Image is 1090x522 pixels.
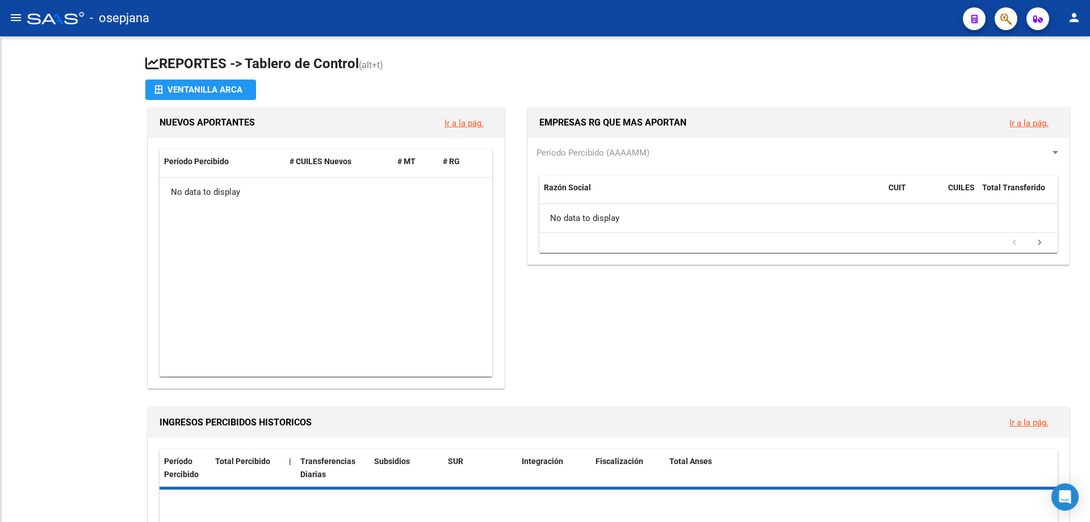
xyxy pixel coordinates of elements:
[443,157,460,166] span: # RG
[154,80,247,100] div: Ventanilla ARCA
[591,449,665,487] datatable-header-cell: Fiscalización
[160,417,312,428] span: INGRESOS PERCIBIDOS HISTORICOS
[944,176,978,213] datatable-header-cell: CUILES
[982,183,1045,192] span: Total Transferido
[285,149,393,174] datatable-header-cell: # CUILES Nuevos
[393,149,438,174] datatable-header-cell: # MT
[522,457,563,466] span: Integración
[888,183,906,192] span: CUIT
[164,457,199,479] span: Período Percibido
[1029,237,1050,249] a: go to next page
[948,183,975,192] span: CUILES
[596,457,643,466] span: Fiscalización
[536,148,649,158] span: Período Percibido (AAAAMM)
[539,117,686,128] span: EMPRESAS RG QUE MAS APORTAN
[438,149,484,174] datatable-header-cell: # RG
[296,449,370,487] datatable-header-cell: Transferencias Diarias
[669,457,712,466] span: Total Anses
[289,457,291,466] span: |
[160,149,285,174] datatable-header-cell: Período Percibido
[164,157,229,166] span: Período Percibido
[978,176,1057,213] datatable-header-cell: Total Transferido
[290,157,351,166] span: # CUILES Nuevos
[300,457,355,479] span: Transferencias Diarias
[665,449,1049,487] datatable-header-cell: Total Anses
[145,55,1072,74] h1: REPORTES -> Tablero de Control
[1009,118,1049,128] a: Ir a la pág.
[517,449,591,487] datatable-header-cell: Integración
[1009,417,1049,428] a: Ir a la pág.
[443,449,517,487] datatable-header-cell: SUR
[435,112,493,133] button: Ir a la pág.
[1051,483,1079,511] div: Open Intercom Messenger
[1000,112,1058,133] button: Ir a la pág.
[539,176,884,213] datatable-header-cell: Razón Social
[1000,412,1058,433] button: Ir a la pág.
[539,204,1057,232] div: No data to display
[160,178,492,206] div: No data to display
[370,449,443,487] datatable-header-cell: Subsidios
[884,176,944,213] datatable-header-cell: CUIT
[1004,237,1025,249] a: go to previous page
[448,457,463,466] span: SUR
[215,457,270,466] span: Total Percibido
[90,6,149,31] span: - osepjana
[9,11,23,24] mat-icon: menu
[374,457,410,466] span: Subsidios
[544,183,591,192] span: Razón Social
[160,117,255,128] span: NUEVOS APORTANTES
[160,449,211,487] datatable-header-cell: Período Percibido
[1067,11,1081,24] mat-icon: person
[211,449,284,487] datatable-header-cell: Total Percibido
[145,80,256,100] button: Ventanilla ARCA
[445,118,484,128] a: Ir a la pág.
[284,449,296,487] datatable-header-cell: |
[397,157,416,166] span: # MT
[359,60,383,70] span: (alt+t)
